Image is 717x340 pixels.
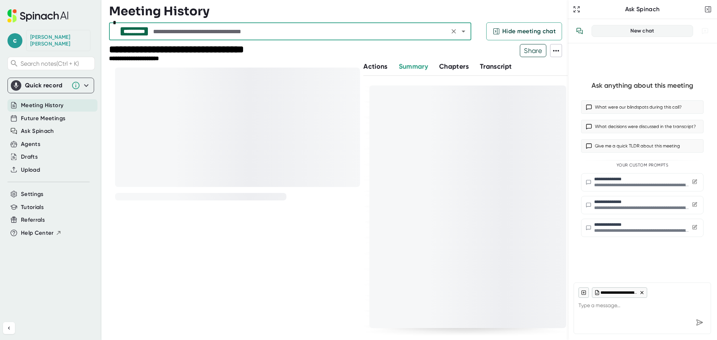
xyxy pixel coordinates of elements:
[480,62,512,71] span: Transcript
[21,114,65,123] button: Future Meetings
[690,178,699,187] button: Edit custom prompt
[592,81,693,90] div: Ask anything about this meeting
[480,62,512,72] button: Transcript
[399,62,428,72] button: Summary
[596,28,688,34] div: New chat
[486,22,562,40] button: Hide meeting chat
[21,216,45,224] button: Referrals
[571,4,582,15] button: Expand to Ask Spinach page
[520,44,546,57] button: Share
[21,203,44,212] button: Tutorials
[439,62,469,72] button: Chapters
[21,101,63,110] button: Meeting History
[21,229,62,237] button: Help Center
[581,100,704,114] button: What were our blindspots during this call?
[363,62,387,71] span: Actions
[703,4,713,15] button: Close conversation sidebar
[11,78,91,93] div: Quick record
[25,82,68,89] div: Quick record
[21,190,44,199] button: Settings
[109,4,209,18] h3: Meeting History
[581,163,704,168] div: Your Custom Prompts
[21,140,40,149] button: Agents
[363,62,387,72] button: Actions
[690,223,699,233] button: Edit custom prompt
[581,120,704,133] button: What decisions were discussed in the transcript?
[399,62,428,71] span: Summary
[582,6,703,13] div: Ask Spinach
[581,139,704,153] button: Give me a quick TLDR about this meeting
[21,60,93,67] span: Search notes (Ctrl + K)
[21,153,38,161] button: Drafts
[502,27,556,36] span: Hide meeting chat
[30,34,86,47] div: Candace Aragon
[21,229,54,237] span: Help Center
[7,33,22,48] span: c
[572,24,587,38] button: View conversation history
[439,62,469,71] span: Chapters
[21,127,54,135] button: Ask Spinach
[21,166,40,174] button: Upload
[520,44,546,57] span: Share
[690,200,699,210] button: Edit custom prompt
[458,26,469,37] button: Open
[693,316,706,329] div: Send message
[448,26,459,37] button: Clear
[3,322,15,334] button: Collapse sidebar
